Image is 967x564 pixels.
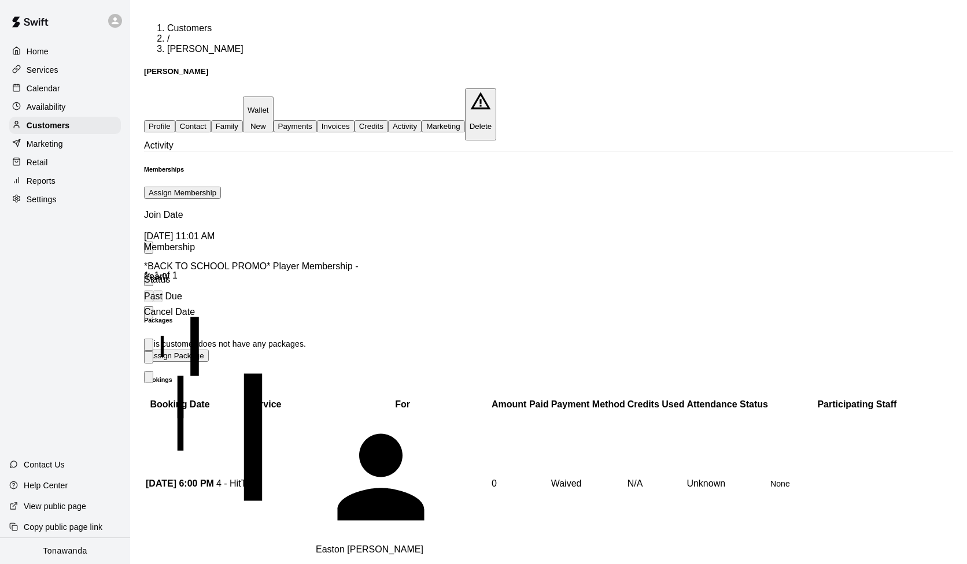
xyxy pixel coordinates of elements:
button: more actions [144,351,153,363]
nav: breadcrumb [144,23,953,54]
p: Wallet [248,106,269,114]
p: Copy public page link [24,521,102,533]
p: Home [27,46,49,57]
p: Calendar [27,83,60,94]
p: Delete [470,122,492,131]
li: / [167,34,953,44]
button: Activity [388,120,422,132]
button: Assign Membership [144,187,221,199]
a: *BACK TO SCHOOL PROMO* Player Membership - Yearly [144,261,362,282]
span: New [250,122,266,131]
p: Marketing [27,138,63,150]
a: Settings [9,191,121,208]
a: Services [9,61,121,79]
b: Credits Used [628,399,685,409]
p: Settings [27,194,57,205]
b: Attendance Status [687,399,767,409]
span: [PERSON_NAME] [167,44,243,54]
p: Tonawanda [43,545,87,557]
a: Customers [167,23,212,33]
div: basic tabs example [144,88,953,140]
button: Marketing [422,120,465,132]
b: For [395,399,410,409]
td: Unknown [686,411,768,555]
div: [DATE] 11:01 AM [144,231,245,261]
h6: Bookings [144,376,953,383]
span: Activity [144,140,174,150]
p: Services [27,64,58,76]
td: N/A [627,411,685,555]
a: Customers [9,117,121,134]
p: Help Center [24,480,68,491]
button: Credits [355,120,388,132]
td: Waived [551,411,626,555]
span: Past Due [144,291,182,301]
b: Participating Staff [817,399,896,409]
p: Availability [27,101,66,113]
button: Family [211,120,243,132]
p: View public page [24,500,86,512]
h6: Memberships [144,166,953,173]
button: Profile [144,120,175,132]
span: Easton [PERSON_NAME] [316,544,423,554]
a: Marketing [9,135,121,153]
span: *BACK TO SCHOOL PROMO* Player Membership - Yearly [144,261,358,281]
p: Contact Us [24,459,65,470]
p: Customers [27,120,69,131]
a: Home [9,43,121,60]
span: Past Due [144,291,217,302]
div: Join Date [144,199,245,231]
a: Retail [9,154,121,171]
td: 0 [491,411,549,555]
a: Reports [9,172,121,190]
a: Calendar [9,80,121,97]
p: Reports [27,175,56,187]
b: Payment Method [551,399,625,409]
b: Amount Paid [492,399,549,409]
p: None [770,478,944,489]
div: Easton Buchholz [316,412,489,544]
p: Retail [27,157,48,168]
h5: [PERSON_NAME] [144,67,953,76]
button: Payments [274,120,317,132]
button: Contact [175,120,211,132]
button: Invoices [317,120,355,132]
a: Availability [9,98,121,116]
